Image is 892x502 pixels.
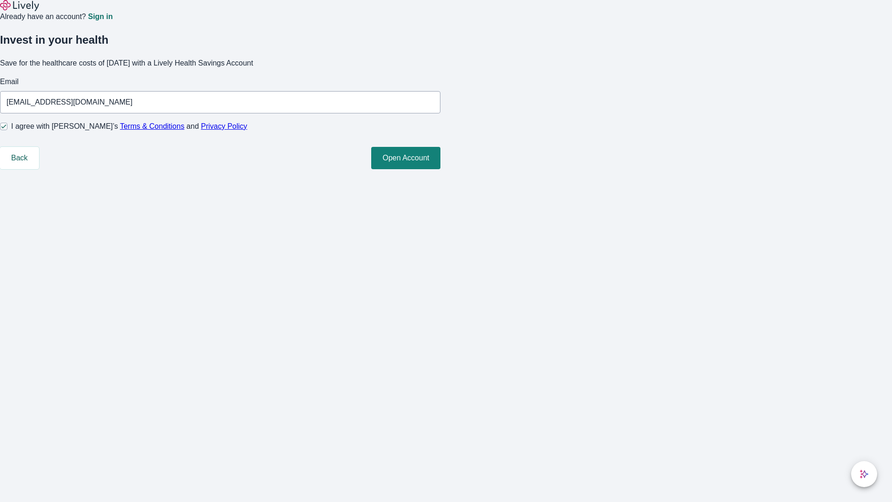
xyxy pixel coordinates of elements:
button: chat [851,461,877,487]
a: Privacy Policy [201,122,248,130]
svg: Lively AI Assistant [859,469,869,479]
button: Open Account [371,147,440,169]
a: Sign in [88,13,112,20]
span: I agree with [PERSON_NAME]’s and [11,121,247,132]
a: Terms & Conditions [120,122,184,130]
